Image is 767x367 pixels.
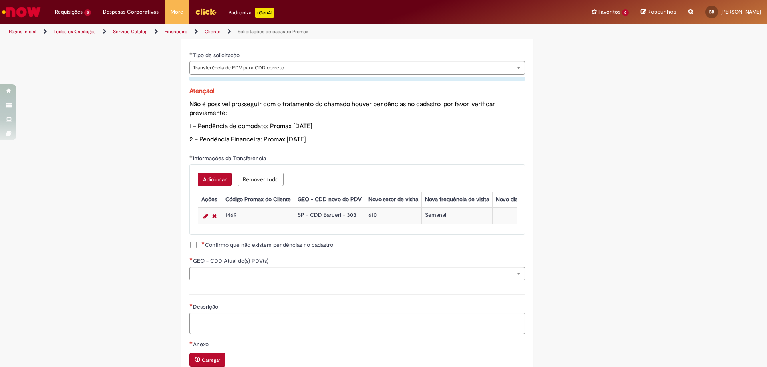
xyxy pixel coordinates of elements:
[648,8,676,16] span: Rascunhos
[421,208,492,224] td: Semanal
[189,135,306,143] span: 2 – Pendência Financeira: Promax [DATE]
[193,155,268,162] span: Informações da Transferência
[193,341,210,348] span: Anexo
[189,267,525,280] a: Limpar campo GEO - CDD Atual do(s) PDV(s)
[189,304,193,307] span: Necessários
[1,4,42,20] img: ServiceNow
[198,192,222,207] th: Ações
[229,8,274,18] div: Padroniza
[255,8,274,18] p: +GenAi
[294,192,365,207] th: GEO - CDD novo do PDV
[201,242,205,245] span: Necessários
[9,28,36,35] a: Página inicial
[189,155,193,158] span: Obrigatório Preenchido
[238,173,284,186] button: Remove all rows for Informações da Transferência
[201,211,210,221] a: Editar Linha 1
[189,100,495,117] span: Não é possível prosseguir com o tratamento do chamado houver pendências no cadastro, por favor, v...
[421,192,492,207] th: Nova frequência de visita
[709,9,714,14] span: BB
[189,87,215,95] span: Atenção!
[598,8,620,16] span: Favoritos
[103,8,159,16] span: Despesas Corporativas
[210,211,219,221] a: Remover linha 1
[54,28,96,35] a: Todos os Catálogos
[165,28,187,35] a: Financeiro
[492,192,543,207] th: Novo dia da visita
[201,241,333,249] span: Confirmo que não existem pendências no cadastro
[55,8,83,16] span: Requisições
[6,24,505,39] ul: Trilhas de página
[365,208,421,224] td: 610
[222,192,294,207] th: Código Promax do Cliente
[198,173,232,186] button: Add a row for Informações da Transferência
[113,28,147,35] a: Service Catalog
[189,52,193,55] span: Obrigatório Preenchido
[193,61,509,74] span: Transferência de PDV para CDD correto
[365,192,421,207] th: Novo setor de visita
[171,8,183,16] span: More
[189,122,312,130] span: 1 – Pendência de comodato: Promax [DATE]
[189,353,225,367] button: Carregar anexo de Anexo Required
[195,6,217,18] img: click_logo_yellow_360x200.png
[84,9,91,16] span: 8
[205,28,221,35] a: Cliente
[189,313,525,334] textarea: Descrição
[193,303,220,310] span: Descrição
[193,52,241,59] span: Tipo de solicitação
[189,341,193,344] span: Necessários
[202,357,220,363] small: Carregar
[294,208,365,224] td: SP - CDD Barueri - 303
[238,28,308,35] a: Solicitações de cadastro Promax
[622,9,629,16] span: 6
[641,8,676,16] a: Rascunhos
[721,8,761,15] span: [PERSON_NAME]
[193,257,270,264] span: GEO - CDD Atual do(s) PDV(s)
[189,258,193,261] span: Necessários
[222,208,294,224] td: 14691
